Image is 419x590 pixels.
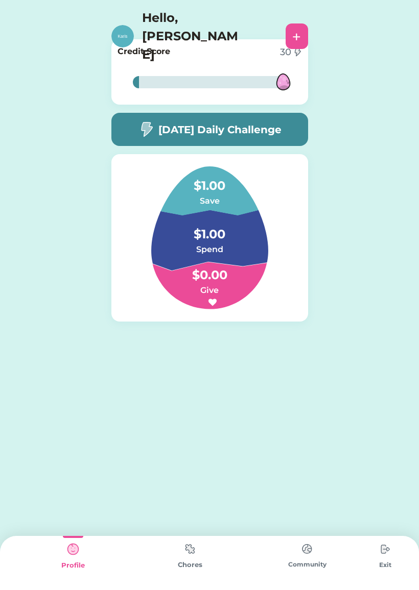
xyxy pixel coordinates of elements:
img: type%3Dkids%2C%20state%3Dselected.svg [63,539,83,559]
h6: Give [158,284,261,297]
h4: $1.00 [158,166,261,195]
h4: Hello, [PERSON_NAME] [142,9,244,64]
div: Profile [14,560,131,571]
div: Community [249,560,366,569]
h6: Spend [158,243,261,256]
img: Group%201.svg [127,166,293,309]
div: Chores [131,560,248,570]
img: type%3Dchores%2C%20state%3Ddefault.svg [180,539,200,559]
h4: $1.00 [158,215,261,243]
h6: Save [158,195,261,207]
img: MFN-Bird-Pink-Egg.svg [267,65,300,99]
img: type%3Dchores%2C%20state%3Ddefault.svg [375,539,395,559]
h4: $0.00 [158,256,261,284]
img: type%3Dchores%2C%20state%3Ddefault.svg [297,539,317,559]
img: image-flash-1--flash-power-connect-charge-electricity-lightning.svg [138,121,154,137]
div: + [292,29,301,44]
h5: [DATE] Daily Challenge [158,122,282,137]
div: Exit [366,560,405,570]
